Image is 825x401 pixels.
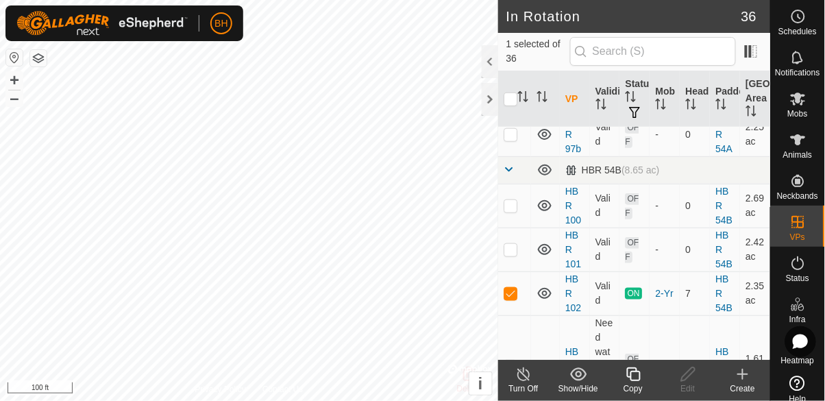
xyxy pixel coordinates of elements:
td: Valid [590,271,620,315]
td: Valid [590,184,620,228]
button: Reset Map [6,49,23,66]
button: i [469,372,492,395]
div: Show/Hide [551,382,606,395]
div: HBR 54B [565,165,660,176]
span: OFF [625,122,639,148]
p-sorticon: Activate to sort [595,101,606,112]
div: Edit [661,382,715,395]
span: ON [625,288,641,300]
td: Valid [590,112,620,156]
button: + [6,72,23,88]
td: 0 [680,228,710,271]
p-sorticon: Activate to sort [625,93,636,104]
th: Status [619,71,650,127]
span: 1 selected of 36 [506,37,570,66]
span: Animals [783,151,813,159]
td: 0 [680,112,710,156]
span: OFF [625,193,639,219]
a: HBR 102 [565,274,581,313]
a: HBR 101 [565,230,581,269]
button: – [6,90,23,106]
div: - [655,199,674,213]
span: Schedules [778,27,817,36]
a: HBR 97b [565,114,581,154]
span: VPs [790,233,805,241]
td: 2.35 ac [740,271,770,315]
th: Paddock [710,71,740,127]
div: Create [715,382,770,395]
th: Head [680,71,710,127]
a: HBR 100 [565,186,581,226]
a: HBR 97c [565,346,581,386]
span: Neckbands [777,192,818,200]
th: [GEOGRAPHIC_DATA] Area [740,71,770,127]
th: VP [560,71,590,127]
span: i [478,374,483,393]
td: Valid [590,228,620,271]
p-sorticon: Activate to sort [746,108,756,119]
p-sorticon: Activate to sort [517,93,528,104]
span: OFF [625,237,639,263]
td: 0 [680,184,710,228]
td: 2.25 ac [740,112,770,156]
div: - [655,127,674,142]
span: (8.65 ac) [621,165,659,175]
span: OFF [625,354,639,380]
div: - [655,243,674,257]
th: Mob [650,71,680,127]
span: Notifications [776,69,820,77]
p-sorticon: Activate to sort [685,101,696,112]
h2: In Rotation [506,8,741,25]
a: Privacy Policy [195,383,246,396]
span: Infra [789,315,806,324]
div: 2-Yr [655,287,674,301]
div: - [655,359,674,374]
button: Map Layers [30,50,47,66]
p-sorticon: Activate to sort [715,101,726,112]
span: Heatmap [781,356,815,365]
td: 7 [680,271,710,315]
span: Status [786,274,809,282]
span: Mobs [788,110,808,118]
input: Search (S) [570,37,736,66]
th: Validity [590,71,620,127]
td: 2.69 ac [740,184,770,228]
div: Copy [606,382,661,395]
span: BH [214,16,227,31]
img: Gallagher Logo [16,11,188,36]
a: Contact Us [262,383,303,396]
a: HBR 54B [715,346,732,386]
a: HBR 54A [715,114,732,154]
p-sorticon: Activate to sort [655,101,666,112]
a: HBR 54B [715,186,732,226]
a: HBR 54B [715,230,732,269]
p-sorticon: Activate to sort [537,93,547,104]
td: 2.42 ac [740,228,770,271]
span: 36 [741,6,756,27]
div: Turn Off [496,382,551,395]
a: HBR 54B [715,274,732,313]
